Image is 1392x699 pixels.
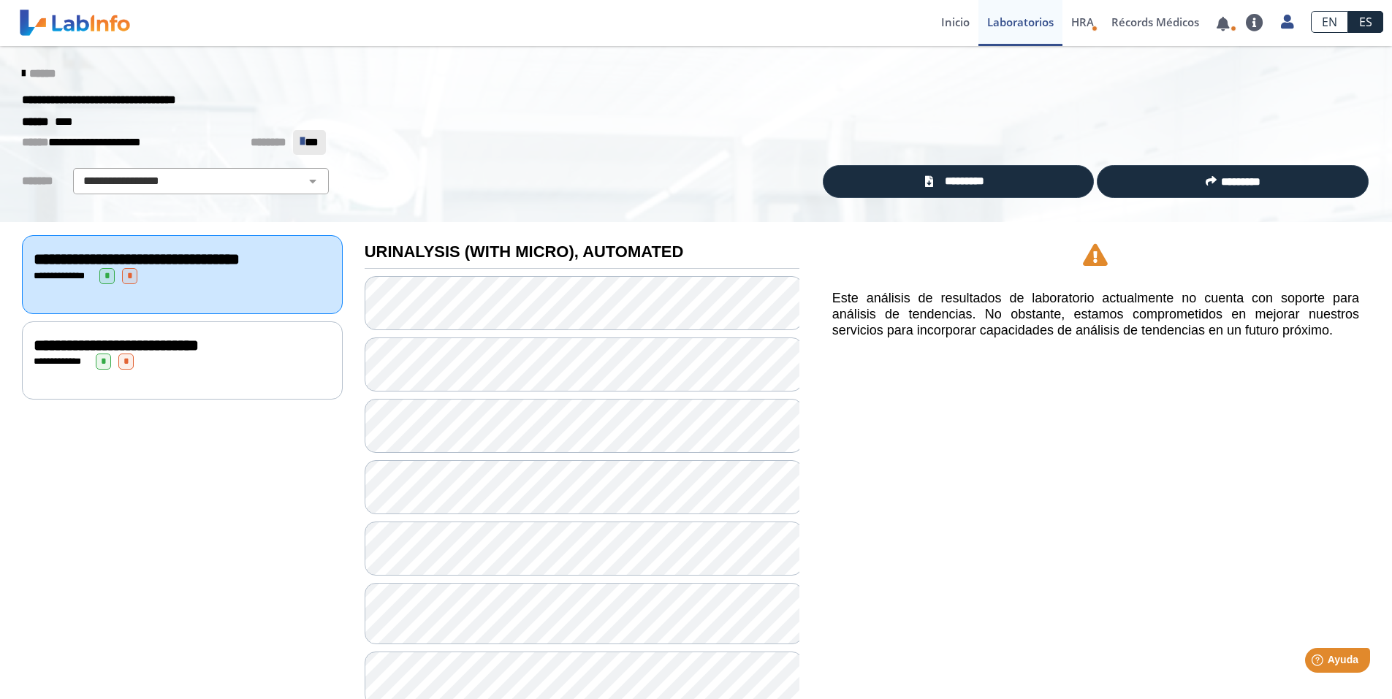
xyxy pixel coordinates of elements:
[1348,11,1383,33] a: ES
[1311,11,1348,33] a: EN
[1071,15,1094,29] span: HRA
[1262,642,1376,683] iframe: Help widget launcher
[365,242,684,261] b: URINALYSIS (WITH MICRO), AUTOMATED
[832,291,1359,338] h5: Este análisis de resultados de laboratorio actualmente no cuenta con soporte para análisis de ten...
